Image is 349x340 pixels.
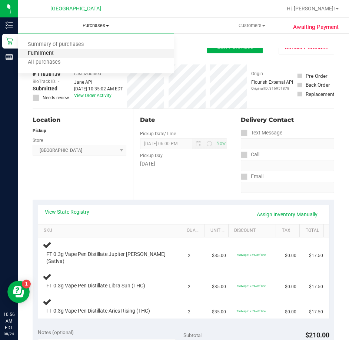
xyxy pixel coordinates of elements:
[18,59,70,66] span: All purchases
[74,79,123,86] div: Jane API
[241,127,282,138] label: Text Message
[74,86,123,92] div: [DATE] 10:35:02 AM EDT
[251,86,293,91] p: Original ID: 316951878
[241,138,334,149] input: Format: (999) 999-9999
[38,329,74,335] span: Notes (optional)
[74,70,101,77] label: Last Modified
[22,280,31,289] iframe: Resource center unread badge
[3,311,14,331] p: 10:56 AM EDT
[18,22,174,29] span: Purchases
[33,116,126,124] div: Location
[140,116,227,124] div: Date
[236,284,266,288] span: 75dvape: 75% off line
[46,251,169,265] span: FT 0.3g Vape Pen Distillate Jupiter [PERSON_NAME] (Sativa)
[285,309,296,316] span: $0.00
[241,149,259,160] label: Call
[188,283,190,290] span: 2
[212,252,226,259] span: $35.00
[183,332,202,338] span: Subtotal
[18,50,64,57] span: Fulfillment
[140,152,163,159] label: Pickup Day
[251,79,293,91] div: Flourish External API
[187,228,202,234] a: Quantity
[210,228,226,234] a: Unit Price
[306,90,334,98] div: Replacement
[241,160,334,171] input: Format: (999) 999-9999
[241,116,334,124] div: Delivery Contact
[33,78,56,85] span: BioTrack ID:
[309,309,323,316] span: $17.50
[18,33,174,49] a: Deliveries
[18,41,94,48] span: Summary of purchases
[306,81,330,89] div: Back Order
[74,93,112,98] a: View Order Activity
[45,208,89,216] a: View State Registry
[212,309,226,316] span: $35.00
[293,23,339,31] span: Awaiting Payment
[3,331,14,337] p: 08/24
[174,22,329,29] span: Customers
[33,85,57,93] span: Submitted
[44,228,178,234] a: SKU
[282,228,297,234] a: Tax
[287,6,335,11] span: Hi, [PERSON_NAME]!
[188,252,190,259] span: 2
[43,94,69,101] span: Needs review
[285,283,296,290] span: $0.00
[58,78,59,85] span: -
[33,128,46,133] strong: Pickup
[234,228,273,234] a: Discount
[285,252,296,259] span: $0.00
[236,253,266,257] span: 75dvape: 75% off line
[188,309,190,316] span: 2
[305,331,329,339] span: $210.00
[309,283,323,290] span: $17.50
[140,160,227,168] div: [DATE]
[46,282,145,289] span: FT 0.3g Vape Pen Distillate Libra Sun (THC)
[46,307,150,314] span: FT 0.3g Vape Pen Distillate Aries Rising (THC)
[212,283,226,290] span: $35.00
[236,309,266,313] span: 75dvape: 75% off line
[6,53,13,61] inline-svg: Reports
[306,72,328,80] div: Pre-Order
[140,130,176,137] label: Pickup Date/Time
[251,70,263,77] label: Origin
[33,137,43,144] label: Store
[174,18,330,33] a: Customers
[306,228,321,234] a: Total
[252,208,322,221] a: Assign Inventory Manually
[309,252,323,259] span: $17.50
[241,171,263,182] label: Email
[33,70,60,78] span: # 11838139
[6,37,13,45] inline-svg: Retail
[7,281,30,303] iframe: Resource center
[6,21,13,29] inline-svg: Inventory
[50,6,101,12] span: [GEOGRAPHIC_DATA]
[18,18,174,33] a: Purchases Summary of purchases Fulfillment All purchases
